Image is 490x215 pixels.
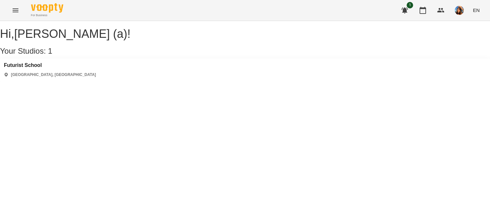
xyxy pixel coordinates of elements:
[11,72,96,78] p: [GEOGRAPHIC_DATA], [GEOGRAPHIC_DATA]
[48,47,52,55] span: 1
[473,7,480,14] span: EN
[4,62,96,68] a: Futurist School
[31,3,63,13] img: Voopty Logo
[407,2,413,8] span: 1
[8,3,23,18] button: Menu
[455,6,464,15] img: a3cfe7ef423bcf5e9dc77126c78d7dbf.jpg
[31,13,63,17] span: For Business
[470,4,482,16] button: EN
